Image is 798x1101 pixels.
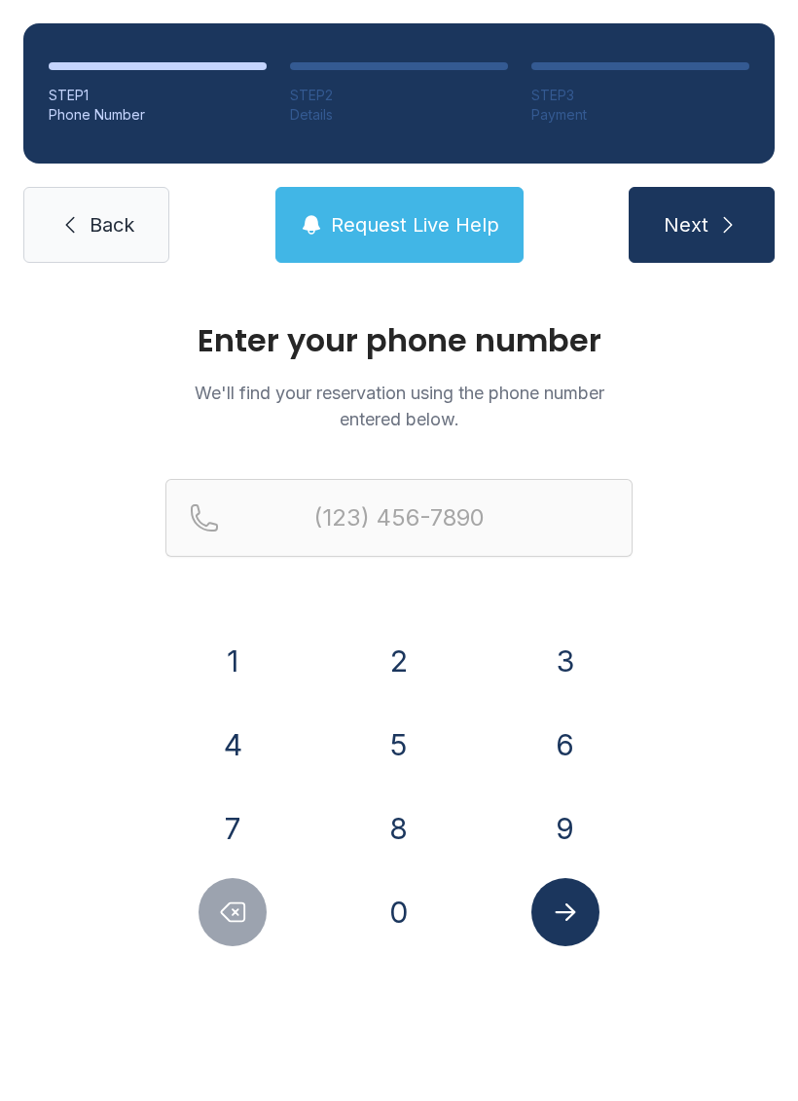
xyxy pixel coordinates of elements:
[531,711,599,779] button: 6
[664,211,708,239] span: Next
[199,794,267,862] button: 7
[365,711,433,779] button: 5
[290,105,508,125] div: Details
[365,627,433,695] button: 2
[199,878,267,946] button: Delete number
[199,627,267,695] button: 1
[331,211,499,239] span: Request Live Help
[531,794,599,862] button: 9
[49,105,267,125] div: Phone Number
[165,380,633,432] p: We'll find your reservation using the phone number entered below.
[90,211,134,239] span: Back
[199,711,267,779] button: 4
[165,479,633,557] input: Reservation phone number
[365,878,433,946] button: 0
[290,86,508,105] div: STEP 2
[165,325,633,356] h1: Enter your phone number
[365,794,433,862] button: 8
[531,105,749,125] div: Payment
[531,86,749,105] div: STEP 3
[49,86,267,105] div: STEP 1
[531,878,599,946] button: Submit lookup form
[531,627,599,695] button: 3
